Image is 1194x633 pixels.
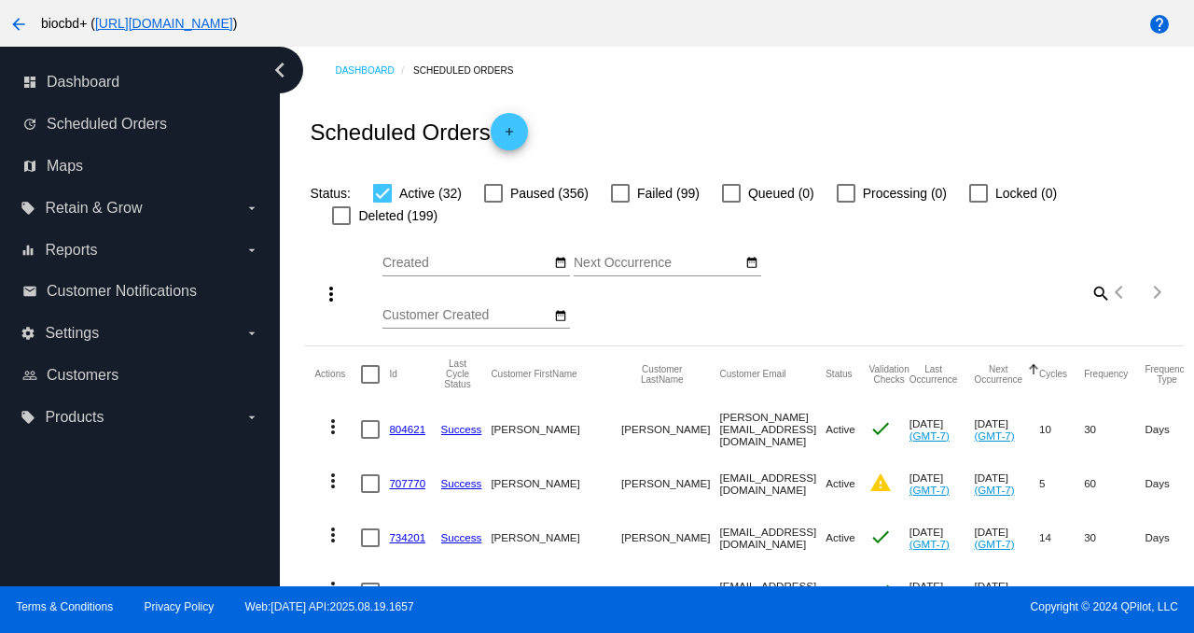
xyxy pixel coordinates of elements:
a: Dashboard [335,56,413,85]
i: equalizer [21,243,35,258]
mat-icon: more_vert [322,470,344,492]
button: Change sorting for Frequency [1084,369,1128,380]
span: Scheduled Orders [47,116,167,133]
button: Change sorting for LastProcessingCycleId [441,359,475,389]
input: Next Occurrence [574,256,742,271]
i: people_outline [22,368,37,383]
button: Change sorting for NextOccurrenceUtc [974,364,1022,385]
span: Active [826,423,855,435]
span: Processing (0) [863,182,947,204]
mat-icon: more_vert [322,415,344,438]
a: (GMT-7) [974,484,1014,496]
mat-icon: check [869,526,892,548]
a: email Customer Notifications [22,276,259,306]
button: Change sorting for FrequencyType [1145,364,1188,385]
mat-icon: date_range [554,256,567,271]
i: chevron_left [265,55,295,85]
mat-icon: date_range [745,256,758,271]
button: Change sorting for Id [389,369,396,380]
mat-cell: [PERSON_NAME] [491,457,621,511]
mat-cell: 30 [1084,402,1145,457]
button: Change sorting for LastOccurrenceUtc [909,364,958,385]
span: Active [826,531,855,543]
mat-cell: [PERSON_NAME] [621,402,719,457]
mat-icon: date_range [554,309,567,324]
a: Scheduled Orders [413,56,530,85]
span: Copyright © 2024 QPilot, LLC [613,600,1178,613]
i: map [22,159,37,174]
a: Success [441,423,482,435]
a: 734201 [389,531,425,543]
button: Next page [1139,274,1176,311]
a: update Scheduled Orders [22,109,259,139]
a: 804621 [389,423,425,435]
mat-cell: 10 [1039,402,1084,457]
a: Success [441,477,482,489]
mat-cell: [DATE] [909,402,975,457]
mat-cell: [EMAIL_ADDRESS][DOMAIN_NAME] [719,457,826,511]
mat-cell: [PERSON_NAME] [621,457,719,511]
i: update [22,117,37,132]
mat-cell: 30 [1084,511,1145,565]
span: Deleted (199) [358,204,437,227]
mat-cell: 30 [1084,565,1145,619]
i: arrow_drop_down [244,201,259,216]
span: Reports [45,242,97,259]
button: Change sorting for CustomerLastName [621,364,702,385]
a: (GMT-7) [909,484,950,496]
i: arrow_drop_down [244,326,259,341]
span: Locked (0) [995,182,1057,204]
mat-cell: 1 [1039,565,1084,619]
span: Retain & Grow [45,200,142,217]
mat-icon: more_vert [322,578,344,600]
span: Active [826,585,855,598]
mat-icon: warning [869,471,892,494]
mat-cell: 5 [1039,457,1084,511]
mat-icon: add [498,125,521,148]
mat-cell: [PERSON_NAME] [621,511,719,565]
a: Success [441,585,482,598]
mat-icon: check [869,580,892,602]
a: Privacy Policy [145,600,215,613]
a: 707770 [389,477,425,489]
a: (GMT-7) [909,538,950,550]
mat-cell: [DATE] [909,457,975,511]
mat-cell: [DATE] [909,565,975,619]
mat-cell: [PERSON_NAME] [491,565,621,619]
mat-header-cell: Validation Checks [869,346,909,402]
i: dashboard [22,75,37,90]
button: Previous page [1102,274,1139,311]
mat-cell: [PERSON_NAME][EMAIL_ADDRESS][DOMAIN_NAME] [719,402,826,457]
mat-cell: [DATE] [974,457,1039,511]
mat-icon: help [1148,13,1171,35]
mat-cell: [PERSON_NAME] [491,402,621,457]
mat-cell: [DATE] [974,511,1039,565]
span: Customers [47,367,118,384]
span: biocbd+ ( ) [41,16,237,31]
mat-cell: 14 [1039,511,1084,565]
i: local_offer [21,410,35,425]
mat-icon: more_vert [322,524,344,546]
button: Change sorting for Status [826,369,852,380]
mat-header-cell: Actions [314,346,361,402]
span: Maps [47,158,83,175]
span: Paused (356) [510,182,589,204]
mat-cell: [EMAIL_ADDRESS][DOMAIN_NAME] [719,511,826,565]
span: Settings [45,325,99,342]
mat-cell: [DATE] [974,565,1039,619]
span: Active [826,477,855,489]
mat-cell: [PERSON_NAME] [491,511,621,565]
mat-cell: [DATE] [909,511,975,565]
mat-cell: [EMAIL_ADDRESS][DOMAIN_NAME] [719,565,826,619]
a: Success [441,531,482,543]
a: (GMT-7) [974,429,1014,442]
input: Customer Created [382,308,550,323]
span: Failed (99) [637,182,700,204]
h2: Scheduled Orders [310,113,527,150]
a: (GMT-7) [974,538,1014,550]
span: Status: [310,186,351,201]
mat-icon: check [869,417,892,440]
span: Dashboard [47,74,119,91]
mat-icon: arrow_back [7,13,30,35]
input: Created [382,256,550,271]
